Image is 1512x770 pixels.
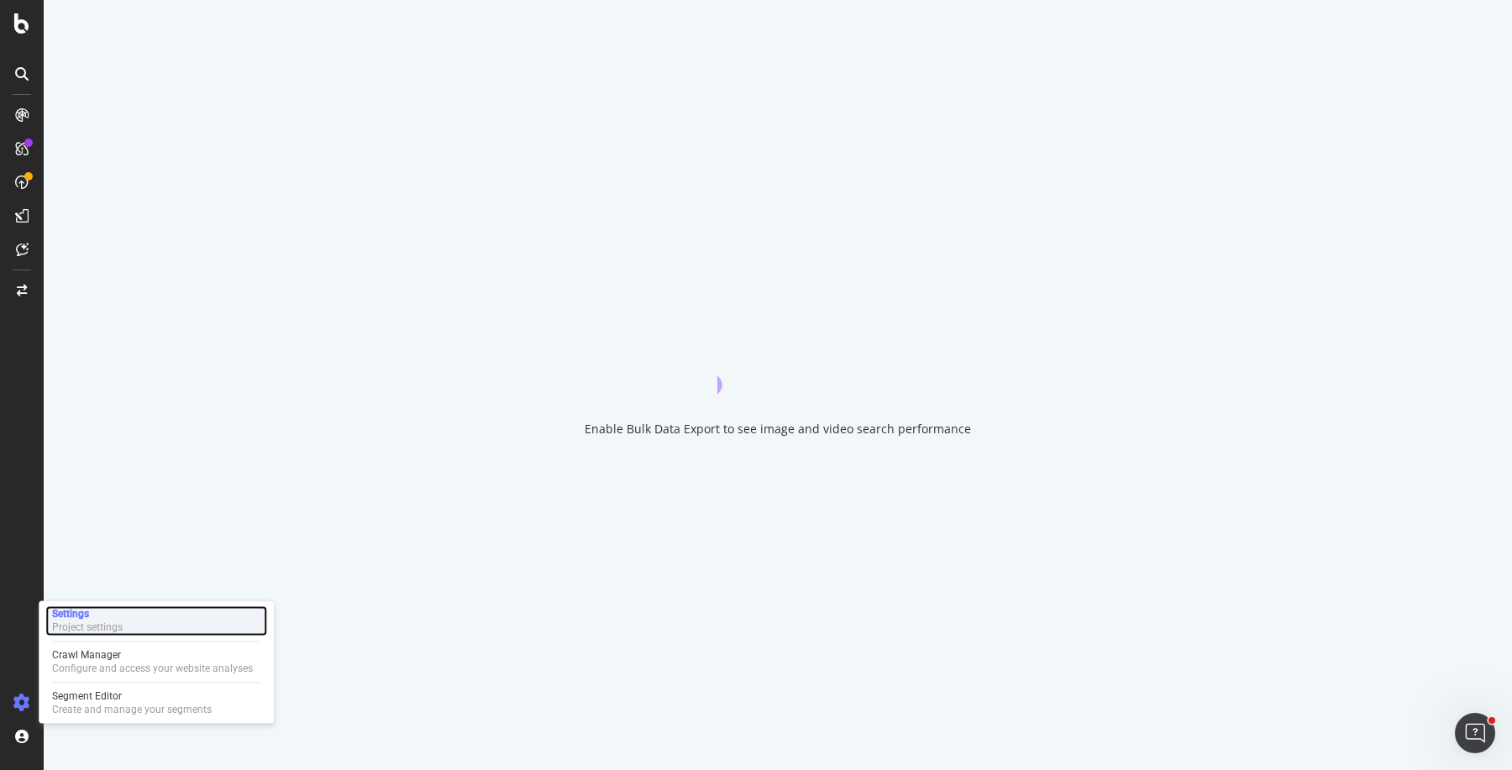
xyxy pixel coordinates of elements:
[52,621,123,634] div: Project settings
[717,333,838,394] div: animation
[1455,713,1495,753] iframe: Intercom live chat
[45,688,267,718] a: Segment EditorCreate and manage your segments
[52,648,253,662] div: Crawl Manager
[52,662,253,675] div: Configure and access your website analyses
[52,689,212,703] div: Segment Editor
[45,647,267,677] a: Crawl ManagerConfigure and access your website analyses
[52,703,212,716] div: Create and manage your segments
[45,605,267,636] a: SettingsProject settings
[585,421,971,437] div: Enable Bulk Data Export to see image and video search performance
[52,607,123,621] div: Settings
